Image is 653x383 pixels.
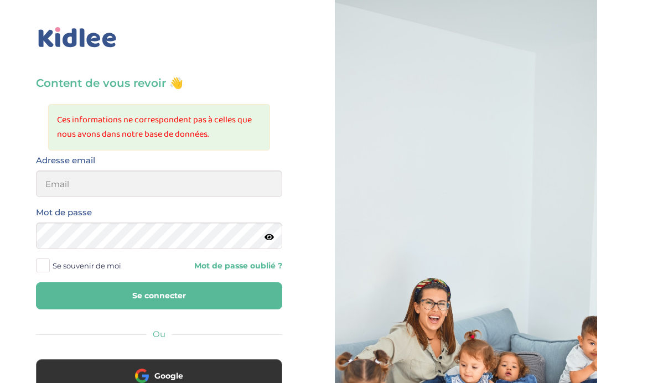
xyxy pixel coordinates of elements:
label: Adresse email [36,153,95,168]
label: Mot de passe [36,205,92,220]
span: Google [154,370,183,381]
img: google.png [135,369,149,382]
a: Mot de passe oublié ? [168,261,283,271]
span: Se souvenir de moi [53,258,121,273]
li: Ces informations ne correspondent pas à celles que nous avons dans notre base de données. [57,113,261,142]
span: Ou [153,329,165,339]
img: logo_kidlee_bleu [36,25,119,50]
h3: Content de vous revoir 👋 [36,75,282,91]
input: Email [36,170,282,197]
button: Se connecter [36,282,282,309]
